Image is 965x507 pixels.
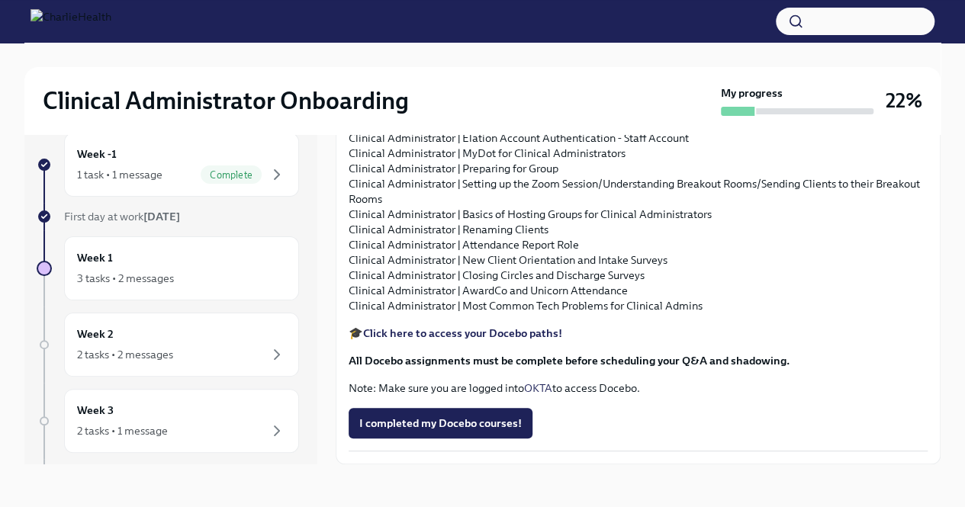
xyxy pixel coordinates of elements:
[77,347,173,362] div: 2 tasks • 2 messages
[349,115,928,313] p: Spruce for Clinical Administrators Clinical Administrator | Elation Account Authentication - Staf...
[349,380,928,396] p: Note: Make sure you are logged into to access Docebo.
[64,210,180,223] span: First day at work
[349,354,790,367] strong: All Docebo assignments must be complete before scheduling your Q&A and shadowing.
[37,389,299,453] a: Week 32 tasks • 1 message
[524,381,552,395] a: OKTA
[363,326,562,340] a: Click here to access your Docebo paths!
[77,271,174,286] div: 3 tasks • 2 messages
[77,402,114,419] h6: Week 3
[77,249,113,266] h6: Week 1
[37,313,299,377] a: Week 22 tasks • 2 messages
[43,85,409,116] h2: Clinical Administrator Onboarding
[359,416,522,431] span: I completed my Docebo courses!
[721,85,783,101] strong: My progress
[77,146,117,162] h6: Week -1
[37,236,299,300] a: Week 13 tasks • 2 messages
[77,423,168,438] div: 2 tasks • 1 message
[143,210,180,223] strong: [DATE]
[77,167,162,182] div: 1 task • 1 message
[349,326,928,341] p: 🎓
[886,87,922,114] h3: 22%
[31,9,111,34] img: CharlieHealth
[77,326,114,342] h6: Week 2
[201,169,262,181] span: Complete
[37,209,299,224] a: First day at work[DATE]
[349,408,532,438] button: I completed my Docebo courses!
[37,133,299,197] a: Week -11 task • 1 messageComplete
